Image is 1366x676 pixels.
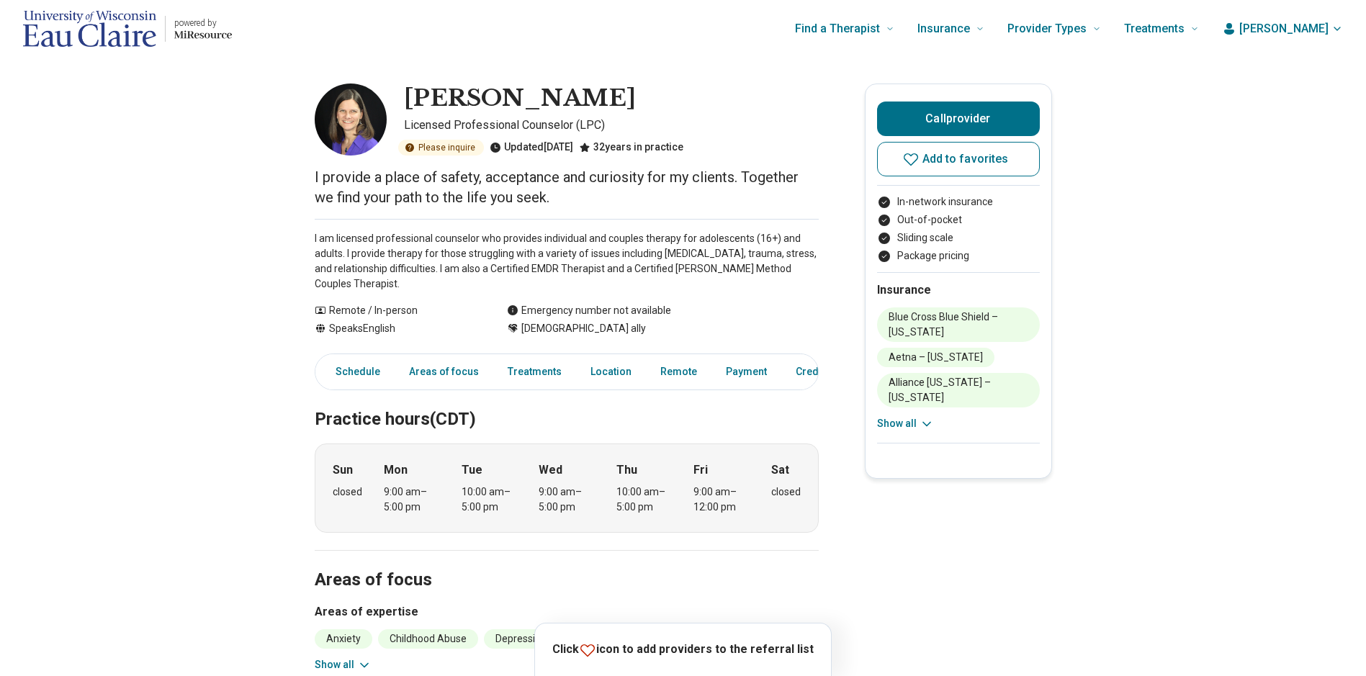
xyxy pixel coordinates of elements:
li: Package pricing [877,248,1040,263]
div: 10:00 am – 5:00 pm [616,485,672,515]
img: Jane Faacks, Licensed Professional Counselor (LPC) [315,84,387,156]
span: Add to favorites [922,153,1009,165]
div: Updated [DATE] [490,140,573,156]
li: Alliance [US_STATE] – [US_STATE] [877,373,1040,407]
h3: Areas of expertise [315,603,819,621]
div: Remote / In-person [315,303,478,318]
p: Licensed Professional Counselor (LPC) [404,117,819,134]
strong: Sat [771,461,789,479]
h2: Insurance [877,281,1040,299]
ul: Payment options [877,194,1040,263]
a: Remote [652,357,706,387]
strong: Mon [384,461,408,479]
strong: Wed [539,461,562,479]
p: I am licensed professional counselor who provides individual and couples therapy for adolescents ... [315,231,819,292]
button: Show all [877,416,934,431]
a: Schedule [318,357,389,387]
a: Payment [717,357,776,387]
div: Speaks English [315,321,478,336]
li: In-network insurance [877,194,1040,209]
span: Treatments [1124,19,1185,39]
p: powered by [174,17,232,29]
div: closed [333,485,362,500]
div: 10:00 am – 5:00 pm [462,485,517,515]
div: 32 years in practice [579,140,683,156]
div: When does the program meet? [315,443,819,533]
li: Out-of-pocket [877,212,1040,227]
button: [PERSON_NAME] [1222,20,1343,37]
span: Provider Types [1007,19,1087,39]
li: Aetna – [US_STATE] [877,348,994,367]
button: Callprovider [877,102,1040,136]
h2: Areas of focus [315,533,819,592]
li: Blue Cross Blue Shield – [US_STATE] [877,307,1040,342]
span: Insurance [917,19,970,39]
h2: Practice hours (CDT) [315,373,819,432]
button: Add to favorites [877,142,1040,176]
div: 9:00 am – 5:00 pm [384,485,439,515]
div: 9:00 am – 5:00 pm [539,485,594,515]
p: Click icon to add providers to the referral list [552,641,814,659]
strong: Fri [693,461,708,479]
a: Areas of focus [400,357,487,387]
a: Location [582,357,640,387]
strong: Tue [462,461,482,479]
span: [DEMOGRAPHIC_DATA] ally [521,321,646,336]
a: Credentials [787,357,868,387]
strong: Thu [616,461,637,479]
p: I provide a place of safety, acceptance and curiosity for my clients. Together we find your path ... [315,167,819,207]
li: Anxiety [315,629,372,649]
button: Show all [315,657,372,672]
span: Find a Therapist [795,19,880,39]
h1: [PERSON_NAME] [404,84,636,114]
div: closed [771,485,801,500]
div: 9:00 am – 12:00 pm [693,485,749,515]
li: Sliding scale [877,230,1040,245]
strong: Sun [333,461,353,479]
div: Please inquire [398,140,484,156]
a: Home page [23,6,232,52]
span: [PERSON_NAME] [1239,20,1329,37]
div: Emergency number not available [507,303,671,318]
li: Childhood Abuse [378,629,478,649]
a: Treatments [499,357,570,387]
li: Depression [484,629,558,649]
